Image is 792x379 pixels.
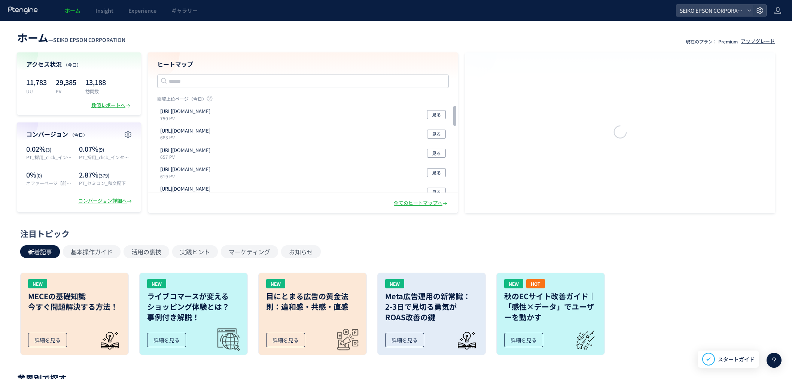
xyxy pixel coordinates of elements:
[427,130,446,139] button: 見る
[221,245,278,258] button: マーケティング
[160,108,210,115] p: https://corporate.epson/ja/
[160,166,210,173] p: https://corporate.epson/ja/about/
[160,185,210,192] p: https://corporate.epson/ja/about/network/
[160,192,213,199] p: 419 PV
[160,147,210,154] p: https://store.orient-watch.com/pages/75th-anniversary_item
[157,60,449,69] h4: ヒートマップ
[266,333,305,347] div: 詳細を見る
[281,245,321,258] button: お知らせ
[385,279,404,288] div: NEW
[686,38,738,45] p: 現在のプラン： Premium
[266,279,285,288] div: NEW
[160,115,213,121] p: 750 PV
[160,154,213,160] p: 657 PV
[98,172,109,179] span: (379)
[46,146,51,153] span: (3)
[26,88,47,94] p: UU
[147,279,166,288] div: NEW
[79,144,132,154] p: 0.07%
[26,76,47,88] p: 11,783
[677,5,744,16] span: SEIKO EPSON CORPORATION
[157,95,449,105] p: 閲覧上位ページ（今日）
[385,291,478,322] h3: Meta広告運用の新常識： 2-3日で見切る勇気が ROAS改善の鍵
[17,30,48,45] span: ホーム
[20,273,129,355] a: NEWMECEの基礎知識今すぐ問題解決する方法！詳細を見る
[377,273,486,355] a: NEWMeta広告運用の新常識：2-3日で見切る勇気がROAS改善の鍵詳細を見る
[172,245,218,258] button: 実践ヒント
[63,245,121,258] button: 基本操作ガイド
[65,7,80,14] span: ホーム
[26,180,75,186] p: オファーページ【前後見る用】
[147,291,240,322] h3: ライブコマースが変える ショッピング体験とは？ 事例付き解説！
[718,355,755,363] span: スタートガイド
[85,76,106,88] p: 13,188
[160,134,213,140] p: 683 PV
[394,200,449,207] div: 全てのヒートマップへ
[78,197,133,204] div: コンバージョン詳細へ
[139,273,248,355] a: NEWライブコマースが変えるショッピング体験とは？事例付き解説！詳細を見る
[26,144,75,154] p: 0.02%
[36,172,42,179] span: (0)
[26,130,132,139] h4: コンバージョン
[17,30,125,45] div: —
[124,245,169,258] button: 活用の裏技
[266,291,359,312] h3: 目にとまる広告の黄金法則：違和感・共感・直感
[79,170,132,180] p: 2.87%
[53,36,125,43] span: SEIKO EPSON CORPORATION
[432,110,441,119] span: 見る
[26,154,75,160] p: PT_採用_click_インターンシップ2025Mypage
[160,173,213,179] p: 619 PV
[160,127,210,134] p: https://corporate.epson/en/
[432,149,441,158] span: 見る
[496,273,605,355] a: NEWHOT秋のECサイト改善ガイド｜「感性×データ」でユーザーを動かす詳細を見る
[427,149,446,158] button: 見る
[20,245,60,258] button: 新着記事
[504,291,597,322] h3: 秋のECサイト改善ガイド｜「感性×データ」でユーザーを動かす
[504,333,543,347] div: 詳細を見る
[28,333,67,347] div: 詳細を見る
[385,333,424,347] div: 詳細を見る
[526,279,545,288] div: HOT
[258,273,367,355] a: NEW目にとまる広告の黄金法則：違和感・共感・直感詳細を見る
[432,188,441,197] span: 見る
[28,291,121,312] h3: MECEの基礎知識 今すぐ問題解決する方法！
[171,7,198,14] span: ギャラリー
[28,279,47,288] div: NEW
[95,7,113,14] span: Insight
[147,333,186,347] div: 詳細を見る
[91,102,132,109] div: 数値レポートへ
[427,110,446,119] button: 見る
[98,146,104,153] span: (9)
[26,60,132,69] h4: アクセス状況
[79,154,132,160] p: PT_採用_click_インターンシップ2025Entry
[26,170,75,180] p: 0%
[56,76,76,88] p: 29,385
[56,88,76,94] p: PV
[427,168,446,177] button: 見る
[63,61,81,68] span: （今日）
[427,188,446,197] button: 見る
[70,131,88,138] span: （今日）
[20,228,768,239] div: 注目トピック
[79,180,132,186] p: PT_セミコン_和文配下
[741,38,775,45] div: アップグレード
[504,279,523,288] div: NEW
[128,7,156,14] span: Experience
[432,130,441,139] span: 見る
[432,168,441,177] span: 見る
[85,88,106,94] p: 訪問数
